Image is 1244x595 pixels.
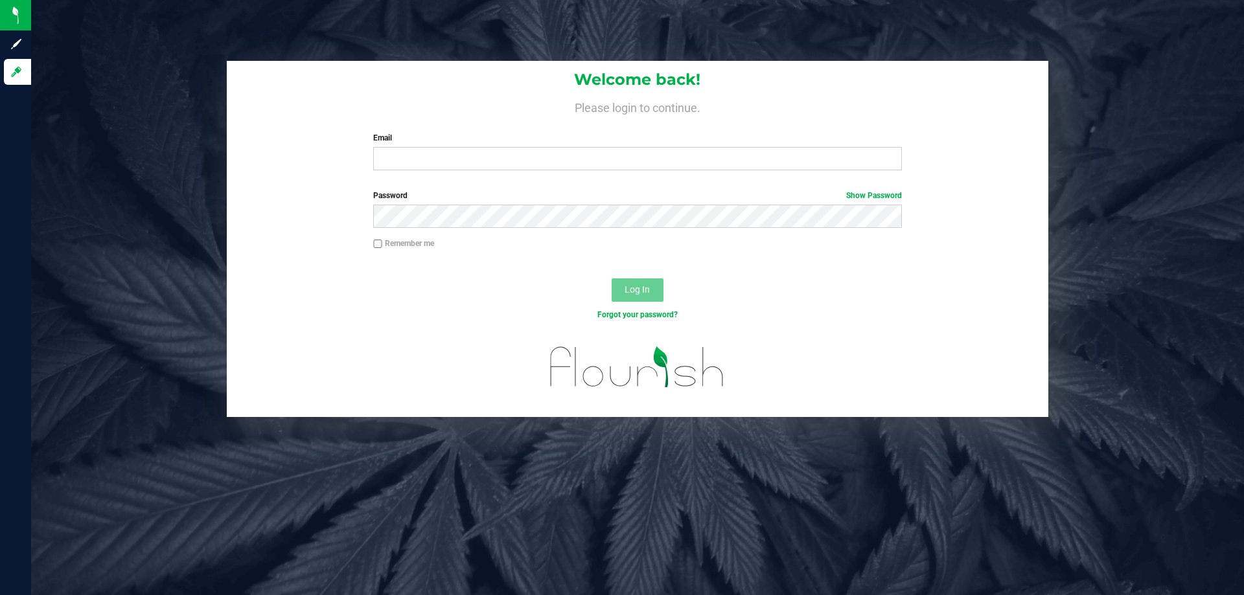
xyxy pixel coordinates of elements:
[597,310,678,319] a: Forgot your password?
[373,238,434,249] label: Remember me
[846,191,902,200] a: Show Password
[227,71,1048,88] h1: Welcome back!
[373,240,382,249] input: Remember me
[373,132,901,144] label: Email
[535,334,740,400] img: flourish_logo.svg
[612,278,663,302] button: Log In
[373,191,408,200] span: Password
[10,38,23,51] inline-svg: Sign up
[625,284,650,295] span: Log In
[227,98,1048,114] h4: Please login to continue.
[10,65,23,78] inline-svg: Log in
